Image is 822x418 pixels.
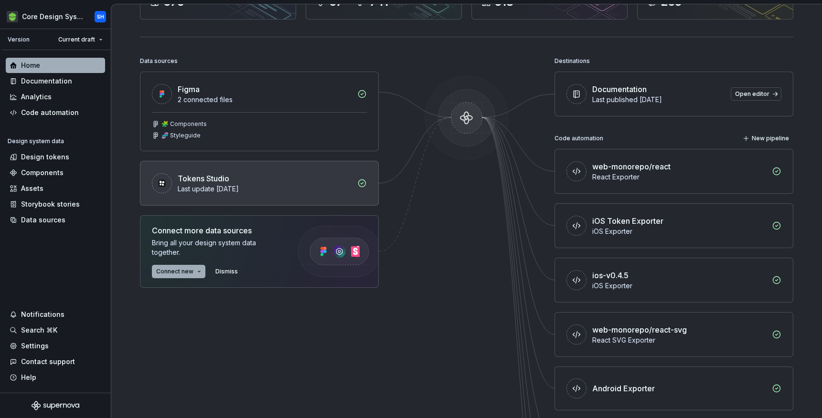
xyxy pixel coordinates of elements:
div: Last published [DATE] [592,95,725,104]
div: Bring all your design system data together. [152,238,281,257]
div: Code automation [555,132,603,145]
div: Contact support [21,357,75,366]
div: SH [97,13,104,21]
div: Storybook stories [21,199,80,209]
div: ios-v0.4.5 [592,270,629,281]
div: Search ⌘K [21,325,57,335]
button: Search ⌘K [6,323,105,338]
span: New pipeline [752,135,789,142]
button: Dismiss [211,265,242,278]
a: Design tokens [6,149,105,165]
span: Dismiss [215,268,238,275]
div: Connect more data sources [152,225,281,236]
div: Figma [178,84,200,95]
svg: Supernova Logo [32,401,79,410]
div: Notifications [21,310,64,319]
a: Home [6,58,105,73]
div: iOS Exporter [592,227,766,236]
div: Components [21,168,64,178]
div: Home [21,61,40,70]
a: Documentation [6,73,105,89]
div: web-monorepo/react [592,161,671,172]
div: React SVG Exporter [592,335,766,345]
div: Tokens Studio [178,173,229,184]
button: Contact support [6,354,105,369]
button: Core Design SystemSH [2,6,109,27]
div: 🧩 Components [161,120,207,128]
a: Open editor [731,87,781,101]
button: Connect new [152,265,205,278]
div: Core Design System [22,12,83,21]
div: Help [21,373,36,382]
div: Design system data [8,137,64,145]
div: iOS Exporter [592,281,766,291]
div: Version [8,36,30,43]
div: Settings [21,341,49,351]
a: Analytics [6,89,105,104]
span: Connect new [156,268,193,275]
div: Data sources [21,215,65,225]
div: React Exporter [592,172,766,182]
div: web-monorepo/react-svg [592,324,687,335]
img: 236da360-d76e-47e8-bd69-d9ae43f958f1.png [7,11,18,22]
div: 2 connected files [178,95,352,104]
a: Settings [6,338,105,354]
div: Data sources [140,54,178,68]
span: Open editor [735,90,769,98]
div: Code automation [21,108,79,117]
div: Assets [21,184,43,193]
span: Current draft [58,36,95,43]
a: Code automation [6,105,105,120]
div: 🧬 Styleguide [161,132,201,139]
a: Tokens StudioLast update [DATE] [140,161,379,206]
button: New pipeline [740,132,793,145]
div: iOS Token Exporter [592,215,663,227]
a: Storybook stories [6,197,105,212]
a: Figma2 connected files🧩 Components🧬 Styleguide [140,72,379,151]
div: Documentation [21,76,72,86]
button: Help [6,370,105,385]
a: Assets [6,181,105,196]
div: Android Exporter [592,383,655,394]
a: Data sources [6,212,105,228]
div: Last update [DATE] [178,184,352,194]
a: Components [6,165,105,180]
div: Analytics [21,92,52,102]
button: Notifications [6,307,105,322]
div: Documentation [592,84,647,95]
div: Destinations [555,54,590,68]
button: Current draft [54,33,107,46]
div: Design tokens [21,152,69,162]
